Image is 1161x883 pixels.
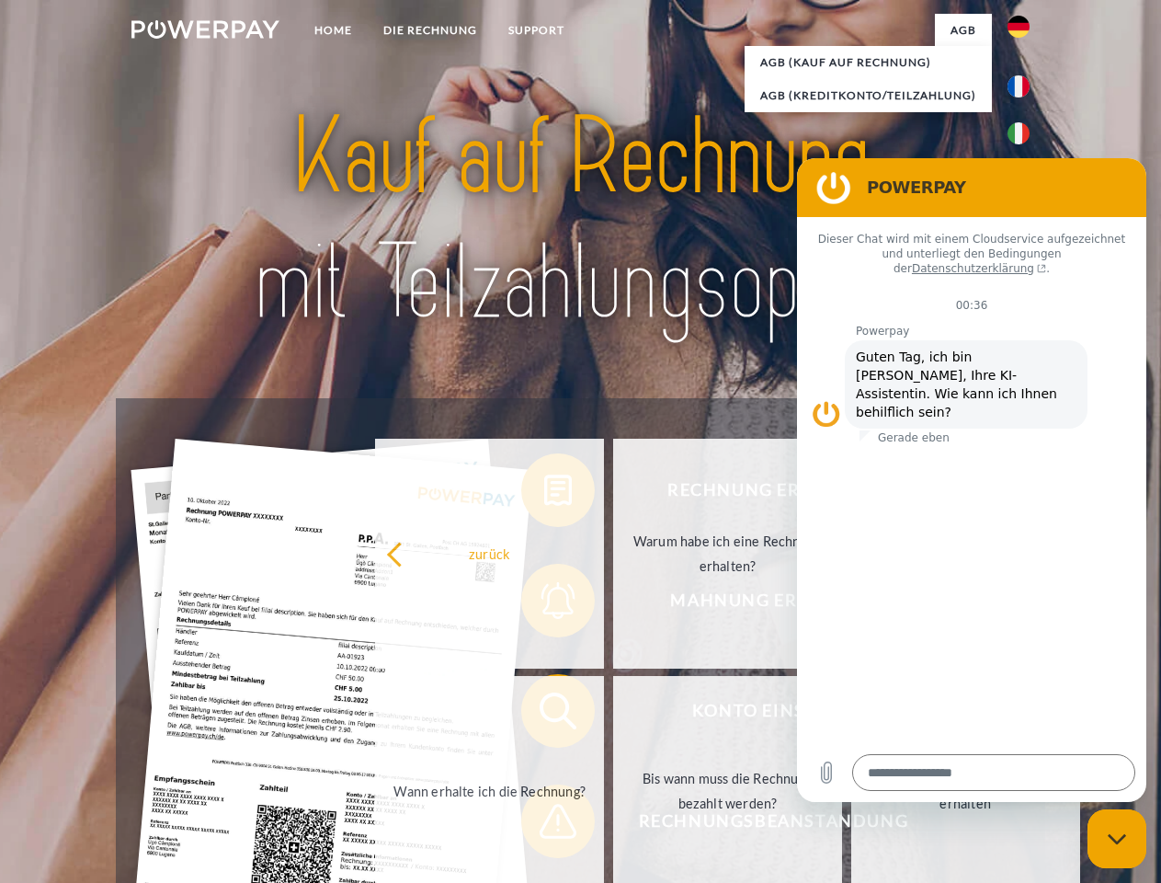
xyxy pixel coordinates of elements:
[131,20,279,39] img: logo-powerpay-white.svg
[745,46,992,79] a: AGB (Kauf auf Rechnung)
[624,529,831,579] div: Warum habe ich eine Rechnung erhalten?
[176,88,985,352] img: title-powerpay_de.svg
[1087,809,1146,868] iframe: Schaltfläche zum Öffnen des Messaging-Fensters; Konversation läuft
[745,79,992,112] a: AGB (Kreditkonto/Teilzahlung)
[797,158,1146,802] iframe: Messaging-Fenster
[624,766,831,816] div: Bis wann muss die Rechnung bezahlt werden?
[386,541,593,566] div: zurück
[935,14,992,47] a: agb
[368,14,493,47] a: DIE RECHNUNG
[1007,16,1030,38] img: de
[386,778,593,803] div: Wann erhalte ich die Rechnung?
[493,14,580,47] a: SUPPORT
[1007,122,1030,144] img: it
[1007,75,1030,97] img: fr
[299,14,368,47] a: Home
